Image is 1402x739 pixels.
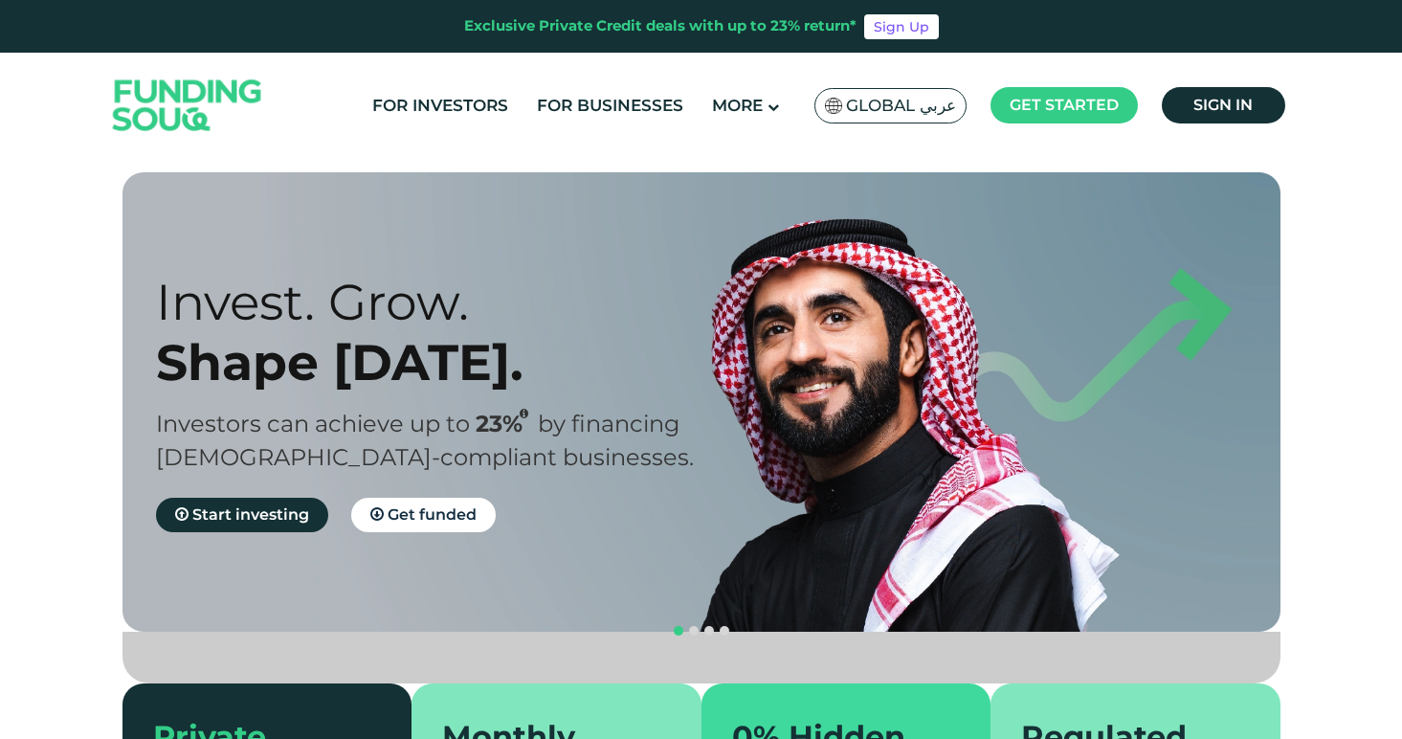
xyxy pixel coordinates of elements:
[686,623,701,638] button: navigation
[717,623,732,638] button: navigation
[388,505,477,524] span: Get funded
[351,498,496,532] a: Get funded
[156,410,470,437] span: Investors can achieve up to
[156,332,735,392] div: Shape [DATE].
[156,498,328,532] a: Start investing
[532,90,688,122] a: For Businesses
[520,409,528,419] i: 23% IRR (expected) ~ 15% Net yield (expected)
[1010,96,1119,114] span: Get started
[464,15,857,37] div: Exclusive Private Credit deals with up to 23% return*
[367,90,513,122] a: For Investors
[864,14,939,39] a: Sign Up
[712,96,763,115] span: More
[476,410,538,437] span: 23%
[94,57,281,154] img: Logo
[825,98,842,114] img: SA Flag
[156,272,735,332] div: Invest. Grow.
[1162,87,1285,123] a: Sign in
[1193,96,1253,114] span: Sign in
[192,505,309,524] span: Start investing
[701,623,717,638] button: navigation
[671,623,686,638] button: navigation
[846,95,956,117] span: Global عربي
